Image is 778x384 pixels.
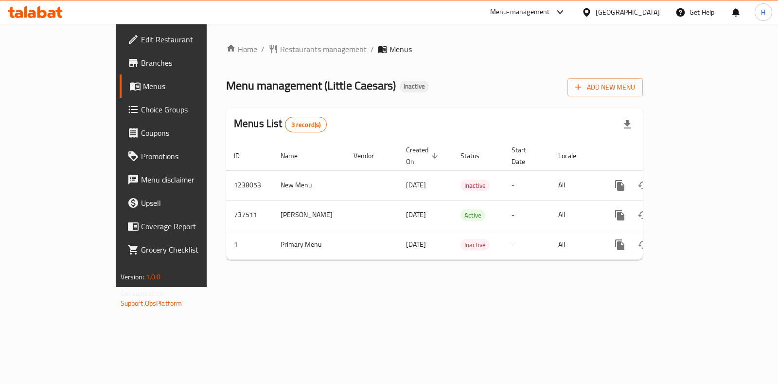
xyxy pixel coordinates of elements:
span: Vendor [354,150,387,162]
span: Start Date [512,144,539,167]
span: Choice Groups [141,104,238,115]
td: Primary Menu [273,230,346,259]
li: / [371,43,374,55]
span: Coupons [141,127,238,139]
span: Coverage Report [141,220,238,232]
span: Active [460,210,485,221]
button: more [608,203,632,227]
div: Total records count [285,117,327,132]
td: - [504,230,550,259]
span: Get support on: [121,287,165,300]
span: Upsell [141,197,238,209]
a: Menu disclaimer [120,168,246,191]
button: Change Status [632,233,655,256]
td: 737511 [226,200,273,230]
span: Menus [389,43,412,55]
span: [DATE] [406,208,426,221]
span: Add New Menu [575,81,635,93]
td: All [550,200,601,230]
div: Inactive [400,81,429,92]
a: Choice Groups [120,98,246,121]
span: Menu management ( Little Caesars ) [226,74,396,96]
td: 1238053 [226,170,273,200]
span: [DATE] [406,179,426,191]
a: Support.OpsPlatform [121,297,182,310]
span: Branches [141,57,238,69]
td: All [550,170,601,200]
td: - [504,170,550,200]
span: Edit Restaurant [141,34,238,45]
span: ID [234,150,252,162]
div: [GEOGRAPHIC_DATA] [596,7,660,18]
div: Export file [616,113,639,136]
nav: breadcrumb [226,43,643,55]
a: Upsell [120,191,246,215]
span: [DATE] [406,238,426,251]
td: All [550,230,601,259]
span: Name [281,150,310,162]
span: 1.0.0 [146,271,161,283]
span: Promotions [141,150,238,162]
span: Created On [406,144,441,167]
a: Restaurants management [268,43,367,55]
span: 3 record(s) [285,120,327,129]
span: Menu disclaimer [141,174,238,185]
td: [PERSON_NAME] [273,200,346,230]
span: Inactive [400,82,429,91]
h2: Menus List [234,116,327,132]
span: Inactive [460,180,490,191]
span: Grocery Checklist [141,244,238,256]
button: Change Status [632,203,655,227]
table: enhanced table [226,141,709,260]
td: New Menu [273,170,346,200]
div: Menu-management [490,6,550,18]
a: Edit Restaurant [120,28,246,51]
a: Promotions [120,145,246,168]
span: Menus [143,80,238,92]
a: Branches [120,51,246,74]
div: Active [460,209,485,221]
span: Locale [558,150,589,162]
button: more [608,233,632,256]
button: more [608,174,632,197]
li: / [261,43,265,55]
button: Add New Menu [567,78,643,96]
button: Change Status [632,174,655,197]
span: H [761,7,765,18]
span: Restaurants management [280,43,367,55]
span: Version: [121,271,144,283]
div: Inactive [460,180,490,191]
a: Menus [120,74,246,98]
span: Inactive [460,239,490,251]
td: - [504,200,550,230]
th: Actions [601,141,709,171]
a: Grocery Checklist [120,238,246,261]
span: Status [460,150,492,162]
td: 1 [226,230,273,259]
a: Coverage Report [120,215,246,238]
a: Coupons [120,121,246,145]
